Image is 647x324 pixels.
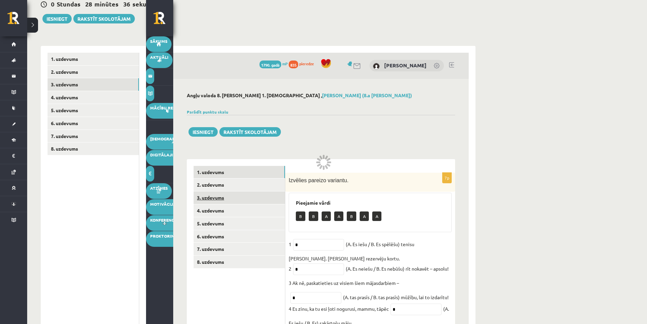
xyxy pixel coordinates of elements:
[48,117,139,130] a: 6. uzdevums
[194,230,285,243] a: 6. uzdevums
[363,214,365,219] font: A
[194,204,285,217] a: 4. uzdevums
[146,215,183,231] a: Konferences
[187,109,228,115] a: Parādīt punktu skalu
[47,16,68,22] font: Iesniegt
[51,56,78,62] font: 1. uzdevums
[146,199,211,215] a: Motivācijas programma
[289,280,399,286] font: 3 Ak nē, paskatieties uz visiem šiem mājasdarbiem –
[51,69,78,75] font: 2. uzdevums
[194,256,285,268] a: 8. uzdevums
[299,214,302,219] font: B
[289,241,414,261] font: (A. Es iešu / B. Es spēlēšu) tenisu [PERSON_NAME]. [PERSON_NAME] rezervēju kortu.
[261,62,280,68] font: 1790. gadā
[146,183,172,199] a: Atzīmes
[51,146,78,152] font: 8. uzdevums
[150,217,179,223] font: Konferences
[146,52,173,68] a: Aktuāli
[197,233,224,239] font: 6. uzdevums
[197,194,224,201] font: 3. uzdevums
[343,294,449,300] font: (A. tas prasīs / B. tas prasīs) mūžību, lai to izdarītu!
[445,175,449,181] font: 7p
[150,233,209,239] font: Proktoringa mēģinājums
[282,61,288,66] font: mP
[187,92,322,98] font: Angļu valoda 8. [PERSON_NAME] 1. [DEMOGRAPHIC_DATA] ,
[325,214,327,219] font: A
[289,241,291,247] font: 1
[51,94,78,100] font: 4. uzdevums
[259,61,288,66] a: 1790. gadā mP
[193,129,214,135] font: Iesniegt
[338,214,340,219] font: A
[194,166,285,178] a: 1. uzdevums
[146,134,201,150] a: [DEMOGRAPHIC_DATA]
[51,107,78,113] font: 5. uzdevums
[146,150,213,166] a: Digitālajiem materiāliem
[373,63,380,70] img: Tamāra Māra Rīdere
[289,266,291,272] font: 2
[197,220,224,226] font: 5. uzdevums
[51,133,78,139] font: 7. uzdevums
[223,129,277,135] font: Rakstīt skolotājam
[48,130,139,142] a: 7. uzdevums
[146,231,213,247] a: Proktoringa mēģinājums
[299,61,314,66] font: pieredze
[48,66,139,78] a: 2. uzdevums
[150,152,209,157] font: Digitālajiem materiāliem
[146,36,172,52] a: Sākums
[194,243,285,255] a: 7. uzdevums
[7,12,27,29] a: Rīgas 1. Tālmācības vidusskola
[48,78,139,91] a: 3. uzdevums
[48,104,139,117] a: 5. uzdevums
[197,259,224,265] font: 8. uzdevums
[350,214,353,219] font: B
[290,62,296,68] font: 835
[73,14,135,23] a: Rakstīt skolotājam
[197,207,224,214] font: 4. uzdevums
[146,103,189,119] a: Mācību resursi
[194,217,285,230] a: 5. uzdevums
[289,177,348,183] font: Izvēlies pareizo variantu.
[150,54,168,60] font: Aktuāli
[42,14,72,23] button: Iesniegt
[77,16,131,22] font: Rakstīt skolotājam
[384,62,427,69] a: [PERSON_NAME]
[150,185,168,191] font: Atzīmes
[197,246,224,252] font: 7. uzdevums
[376,214,378,219] font: A
[346,266,449,272] font: (A. Es neiešu / B. Es nebūšu) rīt nokavēt – apsolu!
[51,120,78,126] font: 6. uzdevums
[150,201,207,207] font: Motivācijas programma
[289,306,389,312] font: 4 Es zinu, ka tu esi ļoti nogurusi, mammu, tāpēc
[188,127,218,137] button: Iesniegt
[194,191,285,204] a: 3. uzdevums
[312,214,315,219] font: B
[322,92,412,98] a: [PERSON_NAME] (8.a [PERSON_NAME])
[197,169,224,175] font: 1. uzdevums
[48,142,139,155] a: 8. uzdevums
[150,38,167,44] font: Sākums
[150,136,197,141] font: [DEMOGRAPHIC_DATA]
[150,105,185,110] font: Mācību resursi
[51,81,78,87] font: 3. uzdevums
[289,61,317,66] a: 835 pieredze
[296,200,330,206] font: Pieejamie vārdi
[48,91,139,104] a: 4. uzdevums
[219,127,281,137] a: Rakstīt skolotājam
[48,53,139,65] a: 1. uzdevums
[194,178,285,191] a: 2. uzdevums
[197,182,224,188] font: 2. uzdevums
